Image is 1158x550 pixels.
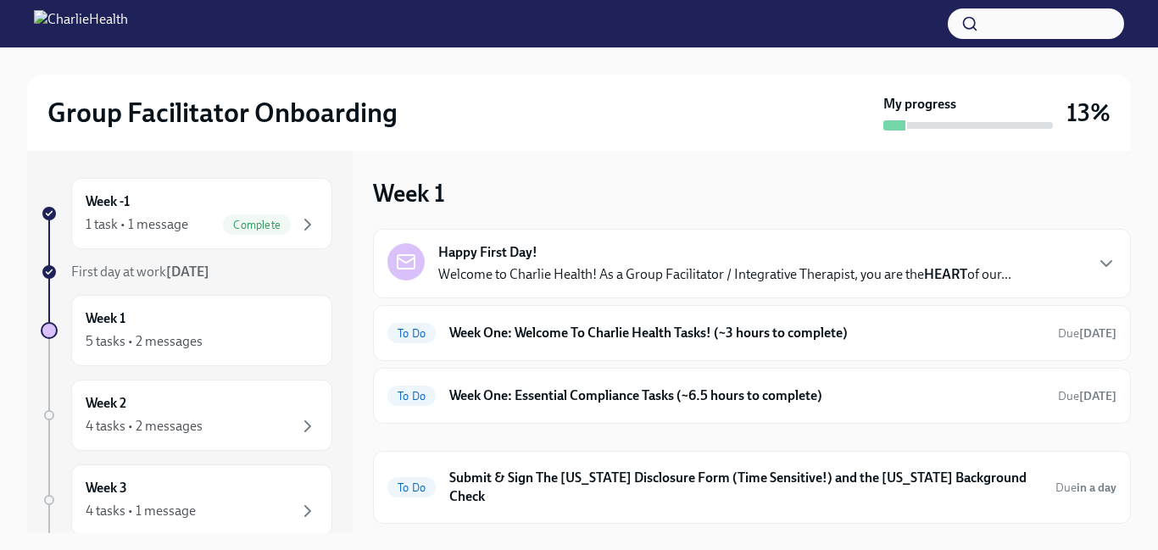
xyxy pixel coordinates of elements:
[86,394,126,413] h6: Week 2
[387,465,1116,509] a: To DoSubmit & Sign The [US_STATE] Disclosure Form (Time Sensitive!) and the [US_STATE] Background...
[1055,480,1116,496] span: August 27th, 2025 09:00
[223,219,291,231] span: Complete
[86,192,130,211] h6: Week -1
[41,295,332,366] a: Week 15 tasks • 2 messages
[86,215,188,234] div: 1 task • 1 message
[41,178,332,249] a: Week -11 task • 1 messageComplete
[387,382,1116,409] a: To DoWeek One: Essential Compliance Tasks (~6.5 hours to complete)Due[DATE]
[387,390,436,403] span: To Do
[86,417,203,436] div: 4 tasks • 2 messages
[41,263,332,281] a: First day at work[DATE]
[86,309,125,328] h6: Week 1
[449,324,1044,342] h6: Week One: Welcome To Charlie Health Tasks! (~3 hours to complete)
[1079,389,1116,403] strong: [DATE]
[1066,97,1111,128] h3: 13%
[41,380,332,451] a: Week 24 tasks • 2 messages
[449,469,1042,506] h6: Submit & Sign The [US_STATE] Disclosure Form (Time Sensitive!) and the [US_STATE] Background Check
[166,264,209,280] strong: [DATE]
[924,266,967,282] strong: HEART
[1077,481,1116,495] strong: in a day
[1058,389,1116,403] span: Due
[1058,325,1116,342] span: August 25th, 2025 09:00
[71,264,209,280] span: First day at work
[387,327,436,340] span: To Do
[41,464,332,536] a: Week 34 tasks • 1 message
[387,319,1116,347] a: To DoWeek One: Welcome To Charlie Health Tasks! (~3 hours to complete)Due[DATE]
[86,502,196,520] div: 4 tasks • 1 message
[438,265,1011,284] p: Welcome to Charlie Health! As a Group Facilitator / Integrative Therapist, you are the of our...
[86,479,127,497] h6: Week 3
[47,96,398,130] h2: Group Facilitator Onboarding
[1055,481,1116,495] span: Due
[883,95,956,114] strong: My progress
[34,10,128,37] img: CharlieHealth
[86,332,203,351] div: 5 tasks • 2 messages
[387,481,436,494] span: To Do
[373,178,445,208] h3: Week 1
[1058,326,1116,341] span: Due
[438,243,537,262] strong: Happy First Day!
[1079,326,1116,341] strong: [DATE]
[449,386,1044,405] h6: Week One: Essential Compliance Tasks (~6.5 hours to complete)
[1058,388,1116,404] span: August 25th, 2025 09:00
